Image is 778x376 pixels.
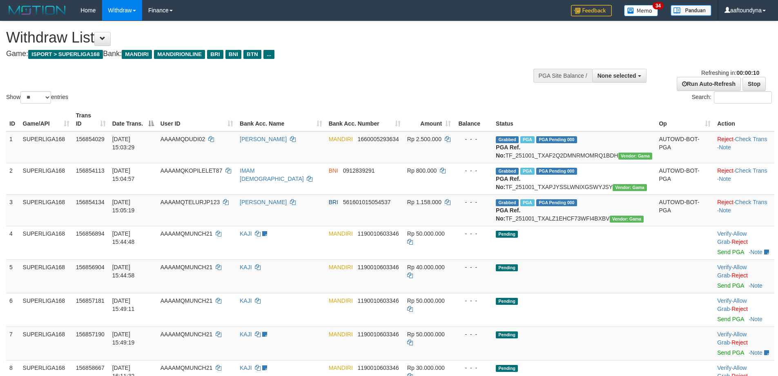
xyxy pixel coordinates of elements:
[457,263,489,271] div: - - -
[496,168,519,175] span: Grabbed
[717,297,747,312] span: ·
[154,50,205,59] span: MANDIRIONLINE
[717,316,744,322] a: Send PGA
[717,297,731,304] a: Verify
[457,330,489,338] div: - - -
[717,136,733,142] a: Reject
[655,108,714,131] th: Op: activate to sort column ascending
[240,297,252,304] a: KAJI
[20,108,73,131] th: Game/API: activate to sort column ascending
[717,331,731,338] a: Verify
[677,77,741,91] a: Run Auto-Refresh
[161,167,223,174] span: AAAAMQKOPILELET87
[6,194,20,226] td: 3
[20,293,73,326] td: SUPERLIGA168
[717,365,731,371] a: Verify
[240,331,252,338] a: KAJI
[407,136,441,142] span: Rp 2.500.000
[404,108,454,131] th: Amount: activate to sort column ascending
[73,108,109,131] th: Trans ID: activate to sort column ascending
[714,293,774,326] td: · ·
[76,167,105,174] span: 156854113
[457,364,489,372] div: - - -
[717,331,747,346] a: Allow Grab
[357,136,399,142] span: Copy 1660005293634 to clipboard
[717,264,747,279] span: ·
[750,249,762,255] a: Note
[243,50,261,59] span: BTN
[717,230,747,245] span: ·
[407,264,445,270] span: Rp 40.000.000
[76,264,105,270] span: 156856904
[357,331,399,338] span: Copy 1190010603346 to clipboard
[20,259,73,293] td: SUPERLIGA168
[457,167,489,175] div: - - -
[717,297,747,312] a: Allow Grab
[457,198,489,206] div: - - -
[714,91,772,104] input: Search:
[735,199,767,205] a: Check Trans
[655,194,714,226] td: AUTOWD-BOT-PGA
[731,239,748,245] a: Reject
[6,50,510,58] h4: Game: Bank:
[618,153,653,160] span: Vendor URL: https://trx31.1velocity.biz
[329,297,353,304] span: MANDIRI
[496,136,519,143] span: Grabbed
[325,108,404,131] th: Bank Acc. Number: activate to sort column ascending
[750,349,762,356] a: Note
[496,207,520,222] b: PGA Ref. No:
[714,259,774,293] td: · ·
[496,144,520,159] b: PGA Ref. No:
[161,264,213,270] span: AAAAMQMUNCH21
[6,163,20,194] td: 2
[520,136,535,143] span: Marked by aafsoycanthlai
[263,50,274,59] span: ...
[750,316,762,322] a: Note
[610,216,644,223] span: Vendor URL: https://trx31.1velocity.biz
[6,108,20,131] th: ID
[357,264,399,270] span: Copy 1190010603346 to clipboard
[407,365,445,371] span: Rp 30.000.000
[717,282,744,289] a: Send PGA
[714,108,774,131] th: Action
[112,264,135,279] span: [DATE] 15:44:58
[329,331,353,338] span: MANDIRI
[592,69,646,83] button: None selected
[613,184,647,191] span: Vendor URL: https://trx31.1velocity.biz
[714,131,774,163] td: · ·
[457,297,489,305] div: - - -
[692,91,772,104] label: Search:
[112,199,135,214] span: [DATE] 15:05:19
[496,231,518,238] span: Pending
[719,144,731,151] a: Note
[329,365,353,371] span: MANDIRI
[731,306,748,312] a: Reject
[329,264,353,270] span: MANDIRI
[6,131,20,163] td: 1
[157,108,236,131] th: User ID: activate to sort column ascending
[240,264,252,270] a: KAJI
[240,167,304,182] a: IMAM [DEMOGRAPHIC_DATA]
[496,331,518,338] span: Pending
[597,72,636,79] span: None selected
[717,199,733,205] a: Reject
[457,135,489,143] div: - - -
[520,199,535,206] span: Marked by aafsengchandara
[536,136,577,143] span: PGA Pending
[76,199,105,205] span: 156854134
[329,230,353,237] span: MANDIRI
[240,365,252,371] a: KAJI
[731,339,748,346] a: Reject
[6,91,68,104] label: Show entries
[161,297,213,304] span: AAAAMQMUNCH21
[109,108,157,131] th: Date Trans.: activate to sort column descending
[161,136,205,142] span: AAAAMQDUDI02
[225,50,241,59] span: BNI
[496,199,519,206] span: Grabbed
[28,50,103,59] span: ISPORT > SUPERLIGA168
[6,4,68,16] img: MOTION_logo.png
[112,297,135,312] span: [DATE] 15:49:11
[717,249,744,255] a: Send PGA
[240,230,252,237] a: KAJI
[719,176,731,182] a: Note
